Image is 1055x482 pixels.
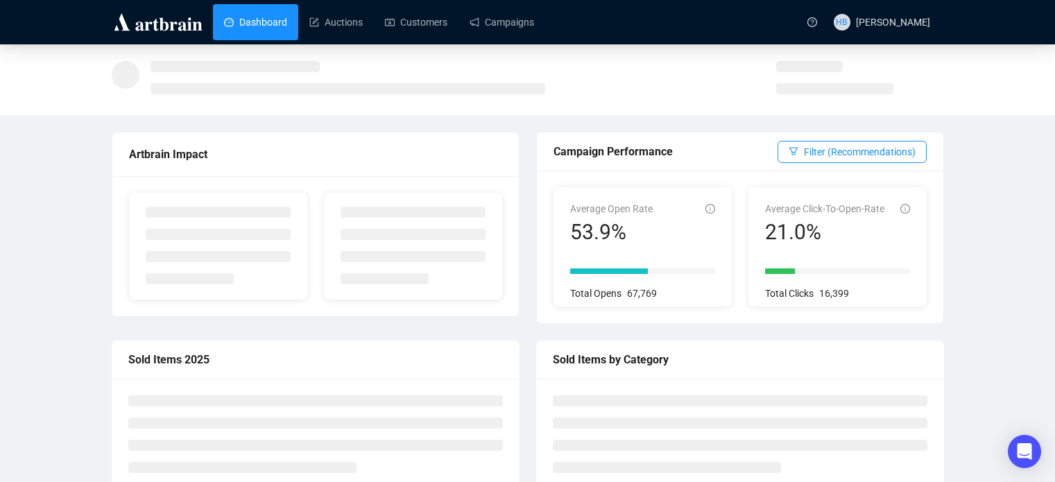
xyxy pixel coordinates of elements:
a: Customers [385,4,447,40]
div: Sold Items by Category [553,351,927,368]
div: 21.0% [765,219,884,246]
div: Open Intercom Messenger [1008,435,1041,468]
a: Auctions [309,4,363,40]
span: [PERSON_NAME] [856,17,930,28]
span: 16,399 [819,288,849,299]
a: Campaigns [470,4,534,40]
img: logo [112,11,205,33]
span: HB [836,15,848,29]
span: info-circle [705,204,715,214]
span: Average Click-To-Open-Rate [765,203,884,214]
a: Dashboard [224,4,287,40]
span: question-circle [807,17,817,27]
span: filter [789,146,798,156]
span: Total Clicks [765,288,814,299]
button: Filter (Recommendations) [778,141,927,163]
span: Total Opens [570,288,621,299]
span: 67,769 [627,288,657,299]
span: info-circle [900,204,910,214]
div: Campaign Performance [554,143,778,160]
span: Filter (Recommendations) [804,144,916,160]
div: Artbrain Impact [129,146,502,163]
div: Sold Items 2025 [128,351,503,368]
div: 53.9% [570,219,653,246]
span: Average Open Rate [570,203,653,214]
